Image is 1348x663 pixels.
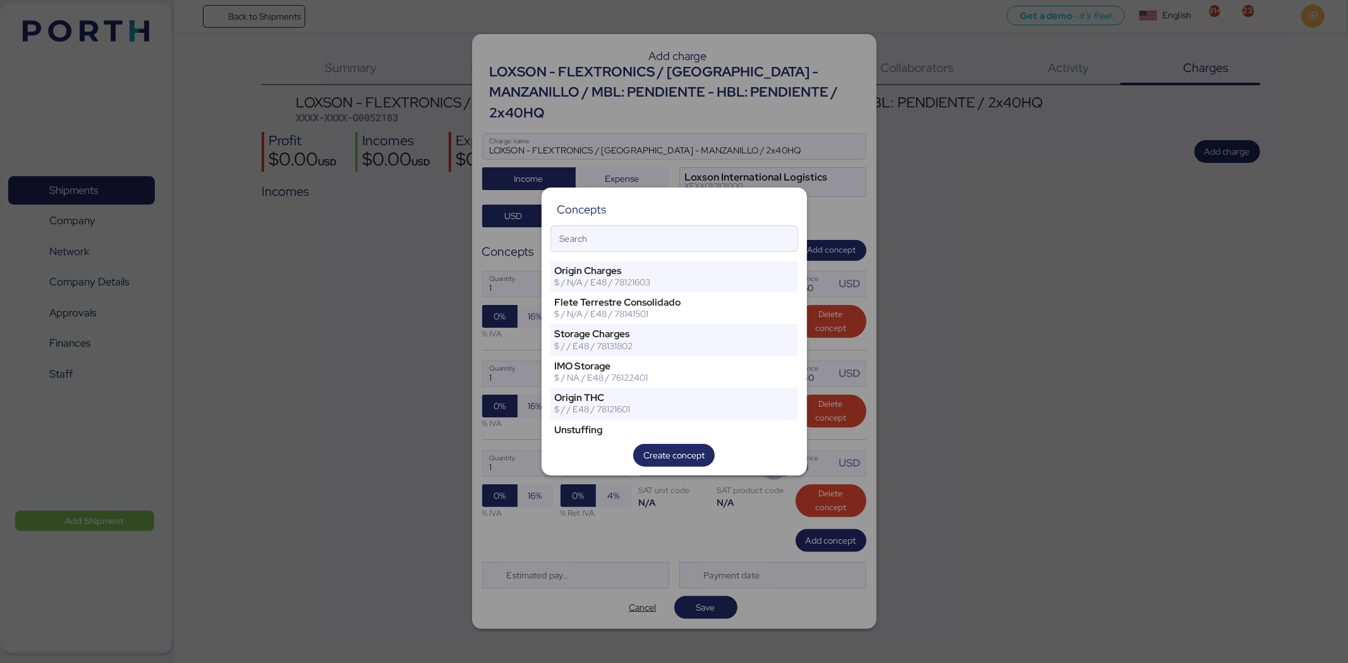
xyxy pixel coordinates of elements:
[555,361,751,372] div: IMO Storage
[555,403,751,415] div: $ / / E48 / 78121601
[555,340,751,352] div: $ / / E48 / 78131802
[555,392,751,403] div: Origin THC
[555,277,751,288] div: $ / N/A / E48 / 78121603
[555,308,751,320] div: $ / N/A / E48 / 78141501
[555,265,751,277] div: Origin Charges
[555,436,751,447] div: $ / T/CBM / E48 / 78131802
[555,297,751,308] div: Flete Terrestre Consolidado
[557,204,606,215] div: Concepts
[555,372,751,383] div: $ / NA / E48 / 76122401
[555,328,751,340] div: Storage Charges
[551,226,798,251] input: Search
[633,444,715,467] button: Create concept
[555,424,751,436] div: Unstuffing
[643,448,705,463] span: Create concept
